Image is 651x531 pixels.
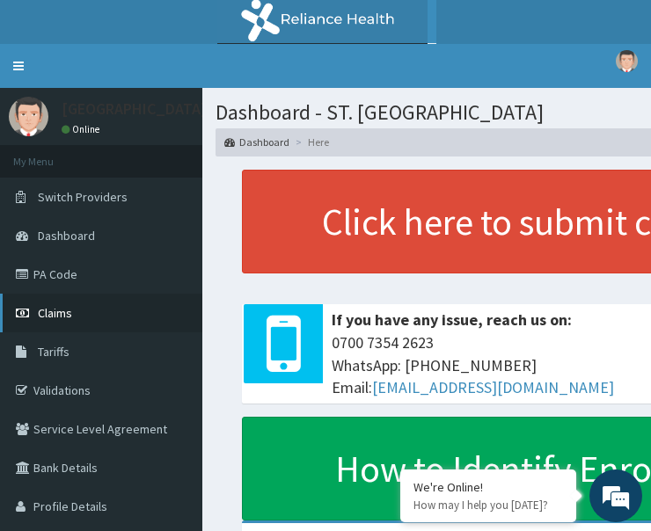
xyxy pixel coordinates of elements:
a: Online [62,123,104,135]
img: User Image [616,50,638,72]
div: We're Online! [413,479,563,495]
span: Claims [38,305,72,321]
span: Tariffs [38,344,69,360]
span: Switch Providers [38,189,128,205]
p: How may I help you today? [413,498,563,513]
img: User Image [9,97,48,136]
b: If you have any issue, reach us on: [332,309,572,330]
a: Dashboard [224,135,289,149]
a: [EMAIL_ADDRESS][DOMAIN_NAME] [372,377,614,397]
span: Dashboard [38,228,95,244]
li: Here [291,135,329,149]
p: [GEOGRAPHIC_DATA] [62,101,207,117]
